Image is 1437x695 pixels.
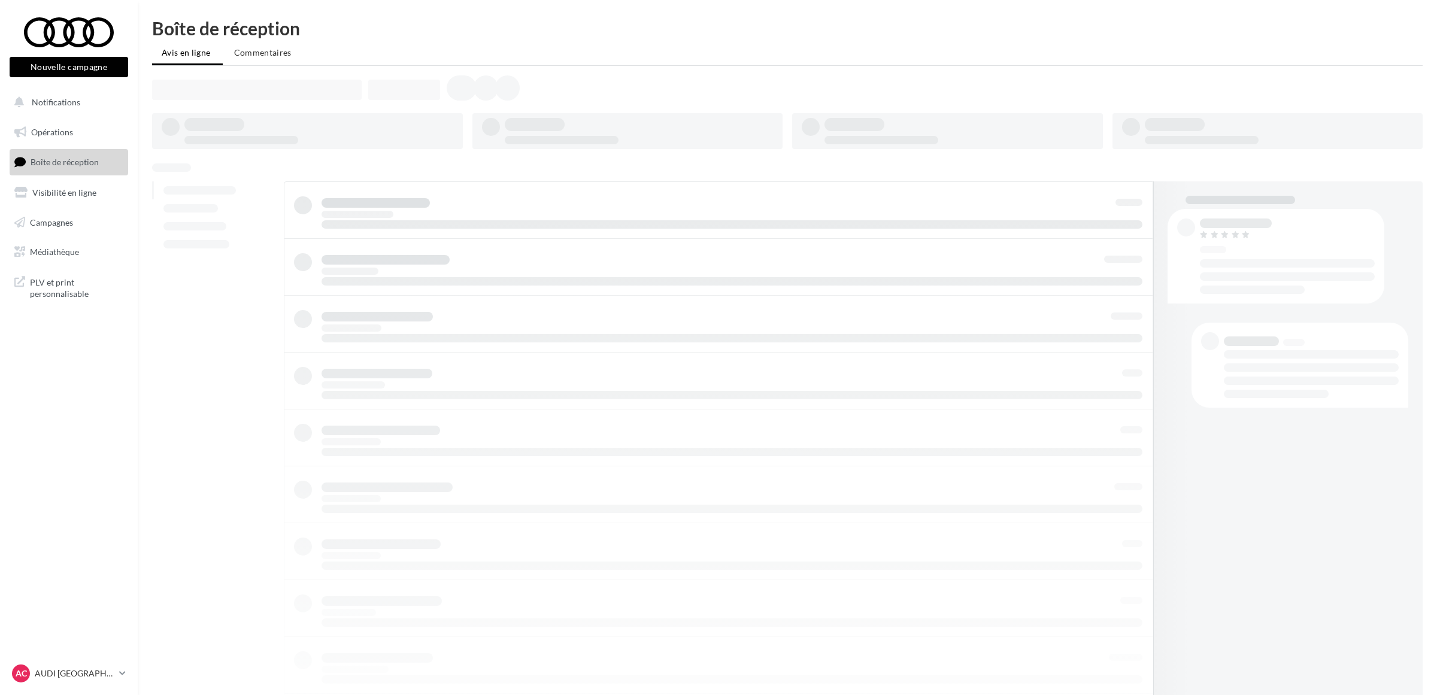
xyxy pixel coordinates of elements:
[30,274,123,300] span: PLV et print personnalisable
[7,149,131,175] a: Boîte de réception
[234,47,292,57] span: Commentaires
[152,19,1423,37] div: Boîte de réception
[35,667,114,679] p: AUDI [GEOGRAPHIC_DATA]
[31,157,99,167] span: Boîte de réception
[7,210,131,235] a: Campagnes
[30,247,79,257] span: Médiathèque
[32,97,80,107] span: Notifications
[7,90,126,115] button: Notifications
[7,269,131,305] a: PLV et print personnalisable
[10,57,128,77] button: Nouvelle campagne
[16,667,27,679] span: AC
[32,187,96,198] span: Visibilité en ligne
[7,120,131,145] a: Opérations
[7,180,131,205] a: Visibilité en ligne
[30,217,73,227] span: Campagnes
[31,127,73,137] span: Opérations
[7,239,131,265] a: Médiathèque
[10,662,128,685] a: AC AUDI [GEOGRAPHIC_DATA]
